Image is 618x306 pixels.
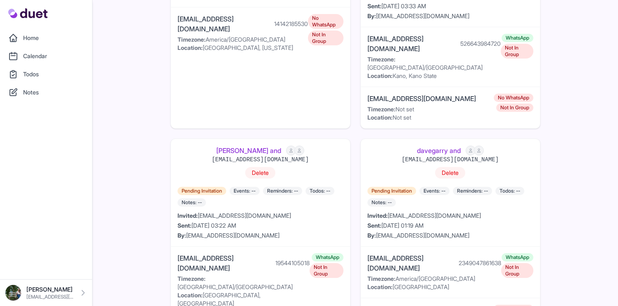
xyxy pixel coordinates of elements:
div: [GEOGRAPHIC_DATA], [US_STATE] [178,44,308,52]
a: [PERSON_NAME] [EMAIL_ADDRESS][DOMAIN_NAME] [5,285,87,301]
strong: Location: [367,283,393,290]
span: No WhatsApp [308,14,343,29]
span: Reminders: -- [453,187,492,195]
div: [EMAIL_ADDRESS][DOMAIN_NAME] [367,253,455,273]
div: [GEOGRAPHIC_DATA] [367,283,501,291]
strong: Location: [178,292,203,299]
strong: Timezone: [178,275,206,282]
p: [EMAIL_ADDRESS][DOMAIN_NAME] [26,294,74,300]
img: DSC08576_Original.jpeg [5,285,21,301]
button: Delete [245,167,275,179]
span: Events: -- [230,187,260,195]
div: [GEOGRAPHIC_DATA]/[GEOGRAPHIC_DATA] [178,275,310,291]
strong: Sent: [367,222,381,229]
strong: Invited: [178,212,198,219]
a: davegarry and [417,146,461,155]
span: WhatsApp [502,34,533,42]
div: America/[GEOGRAPHIC_DATA] [178,35,308,44]
strong: Location: [178,44,203,51]
strong: By: [367,12,376,19]
div: [EMAIL_ADDRESS][DOMAIN_NAME] [178,253,272,273]
div: [DATE] 01:19 AM [367,221,533,230]
p: [PERSON_NAME] [26,285,74,294]
span: Events: -- [419,187,450,195]
span: Notes: -- [367,198,396,207]
strong: Sent: [367,2,381,9]
a: Calendar [5,48,87,64]
span: Not In Group [501,44,533,59]
strong: Location: [367,72,393,79]
div: [EMAIL_ADDRESS][DOMAIN_NAME] [402,155,499,164]
strong: By: [178,232,186,239]
span: Pending Invitation [178,187,226,195]
div: [EMAIL_ADDRESS][DOMAIN_NAME] [178,14,271,34]
div: America/[GEOGRAPHIC_DATA] [367,275,501,283]
div: [EMAIL_ADDRESS][DOMAIN_NAME] [367,94,476,104]
span: Notes: -- [178,198,206,207]
div: Not set [367,113,479,122]
div: [EMAIL_ADDRESS][DOMAIN_NAME] [212,155,309,164]
span: No WhatsApp [494,94,533,102]
strong: Timezone: [367,56,395,63]
span: Todos: -- [305,187,334,195]
span: Pending Invitation [367,187,416,195]
div: [EMAIL_ADDRESS][DOMAIN_NAME] [178,212,343,220]
a: [PERSON_NAME] and [216,146,281,155]
div: 2349047861638 [459,259,501,267]
strong: Timezone: [367,106,395,113]
span: Not In Group [308,31,343,45]
div: [DATE] 03:22 AM [178,221,343,230]
strong: Invited: [367,212,388,219]
div: Kano, Kano State [367,72,501,80]
span: WhatsApp [502,253,533,261]
button: Delete [435,167,465,179]
div: 19544105018 [275,259,310,267]
span: Todos: -- [495,187,524,195]
a: Todos [5,66,87,82]
div: Not set [367,105,479,113]
div: [EMAIL_ADDRESS][DOMAIN_NAME] [178,231,343,240]
div: [EMAIL_ADDRESS][DOMAIN_NAME] [367,231,533,240]
strong: By: [367,232,376,239]
div: [GEOGRAPHIC_DATA]/[GEOGRAPHIC_DATA] [367,55,501,72]
div: 14142185530 [274,20,308,28]
div: [DATE] 03:33 AM [367,2,533,10]
strong: Timezone: [178,36,206,43]
span: Not In Group [501,263,533,278]
span: Not In Group [496,104,533,112]
a: Home [5,30,87,46]
div: [EMAIL_ADDRESS][DOMAIN_NAME] [367,212,533,220]
span: WhatsApp [312,253,343,261]
span: Reminders: -- [263,187,302,195]
a: Notes [5,84,87,101]
div: [EMAIL_ADDRESS][DOMAIN_NAME] [367,12,533,20]
strong: Location: [367,114,393,121]
div: 526643984720 [460,40,501,48]
strong: Sent: [178,222,192,229]
div: [EMAIL_ADDRESS][DOMAIN_NAME] [367,34,457,54]
span: Not In Group [310,263,343,278]
strong: Timezone: [367,275,395,282]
